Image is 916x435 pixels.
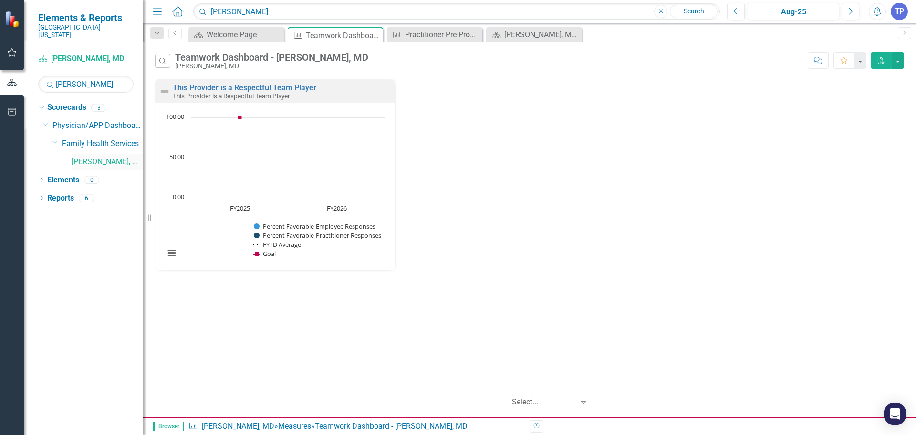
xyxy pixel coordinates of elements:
[253,240,302,249] button: Show FYTD Average
[169,152,184,161] text: 50.00
[153,422,184,431] span: Browser
[62,138,143,149] a: Family Health Services
[5,11,21,28] img: ClearPoint Strategy
[389,29,480,41] a: Practitioner Pre-Procedure Verification and Final Time Out Checklist Completed
[84,176,99,184] div: 0
[504,29,579,41] div: [PERSON_NAME], MD Dashboard
[47,175,79,186] a: Elements
[748,3,839,20] button: Aug-25
[38,23,134,39] small: [GEOGRAPHIC_DATA][US_STATE]
[327,204,347,212] text: FY2026
[306,30,381,42] div: Teamwork Dashboard - [PERSON_NAME], MD
[175,52,368,63] div: Teamwork Dashboard - [PERSON_NAME], MD
[38,76,134,93] input: Search Below...
[165,246,178,260] button: View chart menu, Chart
[230,204,250,212] text: FY2025
[79,194,94,202] div: 6
[159,85,170,97] img: Not Defined
[405,29,480,41] div: Practitioner Pre-Procedure Verification and Final Time Out Checklist Completed
[884,403,906,425] div: Open Intercom Messenger
[193,3,720,20] input: Search ClearPoint...
[202,422,274,431] a: [PERSON_NAME], MD
[278,422,311,431] a: Measures
[160,113,390,268] svg: Interactive chart
[173,192,184,201] text: 0.00
[91,104,106,112] div: 3
[191,29,281,41] a: Welcome Page
[891,3,908,20] button: TP
[254,231,382,240] button: Show Percent Favorable-Practitioner Responses
[253,249,276,258] button: Show Goal
[238,116,242,119] path: FY2025, 100. Goal.
[751,6,836,18] div: Aug-25
[173,83,316,92] a: This Provider is a Respectful Team Player
[173,92,290,100] small: This Provider is a Respectful Team Player
[38,12,134,23] span: Elements & Reports
[489,29,579,41] a: [PERSON_NAME], MD Dashboard
[47,193,74,204] a: Reports
[670,5,718,18] a: Search
[254,222,376,231] button: Show Percent Favorable-Employee Responses
[188,421,522,432] div: » »
[175,63,368,70] div: [PERSON_NAME], MD
[238,116,242,119] g: Goal, series 4 of 4. Line with 2 data points.
[207,29,281,41] div: Welcome Page
[38,53,134,64] a: [PERSON_NAME], MD
[52,120,143,131] a: Physician/APP Dashboards
[72,157,143,168] a: [PERSON_NAME], MD
[315,422,468,431] div: Teamwork Dashboard - [PERSON_NAME], MD
[160,113,390,268] div: Chart. Highcharts interactive chart.
[47,102,86,113] a: Scorecards
[166,112,184,121] text: 100.00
